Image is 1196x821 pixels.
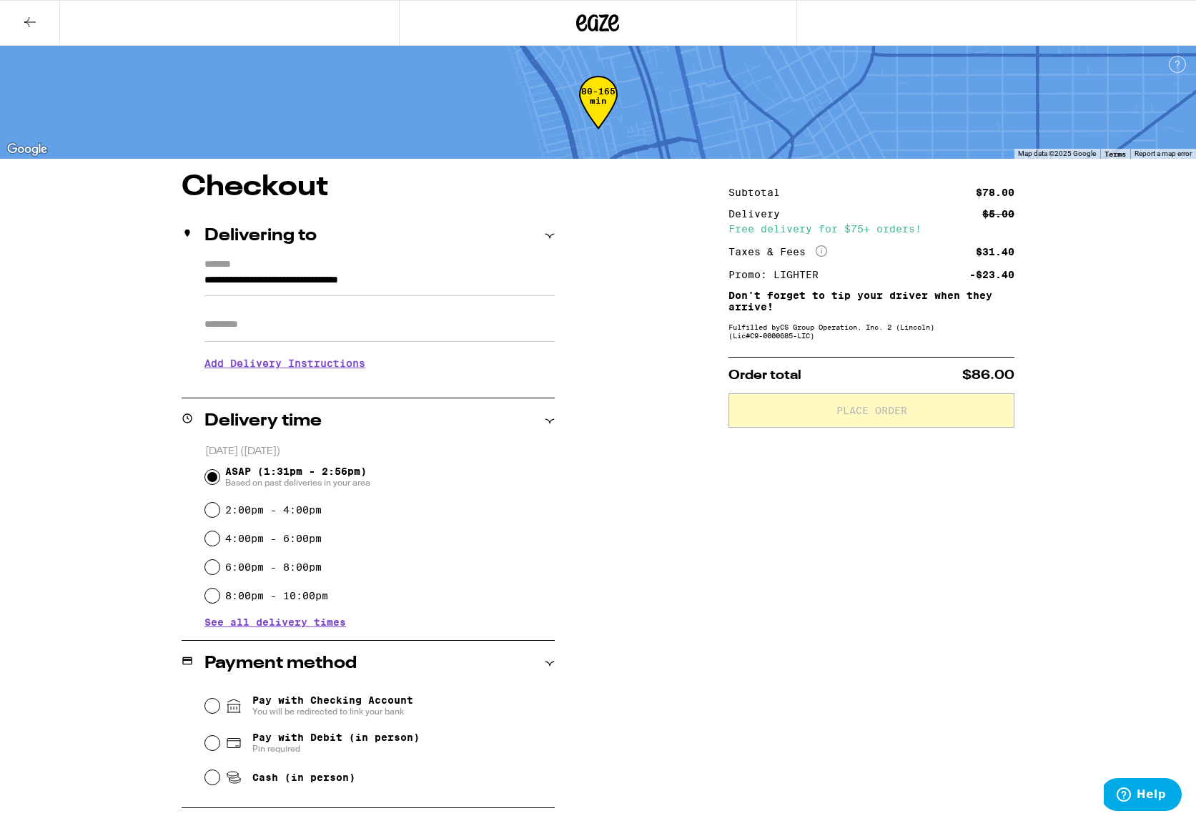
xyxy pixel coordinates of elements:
[225,590,328,601] label: 8:00pm - 10:00pm
[182,173,555,202] h1: Checkout
[204,347,555,380] h3: Add Delivery Instructions
[976,247,1014,257] div: $31.40
[728,224,1014,234] div: Free delivery for $75+ orders!
[225,466,370,488] span: ASAP (1:31pm - 2:56pm)
[728,187,790,197] div: Subtotal
[204,380,555,391] p: We'll contact you at [PHONE_NUMBER] when we arrive
[252,694,413,717] span: Pay with Checking Account
[728,369,801,382] span: Order total
[982,209,1014,219] div: $5.00
[4,140,51,159] a: Open this area in Google Maps (opens a new window)
[225,504,322,516] label: 2:00pm - 4:00pm
[205,445,555,458] p: [DATE] ([DATE])
[962,369,1014,382] span: $86.00
[204,227,317,245] h2: Delivering to
[225,561,322,573] label: 6:00pm - 8:00pm
[728,270,829,280] div: Promo: LIGHTER
[225,533,322,544] label: 4:00pm - 6:00pm
[728,393,1014,428] button: Place Order
[836,405,907,416] span: Place Order
[252,732,420,743] span: Pay with Debit (in person)
[976,187,1014,197] div: $78.00
[728,323,1014,340] div: Fulfilled by CS Group Operation, Inc. 2 (Lincoln) (Lic# C9-0000685-LIC )
[225,477,370,488] span: Based on past deliveries in your area
[728,245,827,258] div: Taxes & Fees
[728,290,1014,313] p: Don't forget to tip your driver when they arrive!
[1018,149,1096,157] span: Map data ©2025 Google
[579,87,618,140] div: 80-165 min
[4,140,51,159] img: Google
[1104,149,1126,158] a: Terms
[1104,778,1182,814] iframe: Opens a widget where you can find more information
[204,655,357,672] h2: Payment method
[252,706,413,717] span: You will be redirected to link your bank
[204,617,346,627] button: See all delivery times
[1135,149,1192,157] a: Report a map error
[969,270,1014,280] div: -$23.40
[204,413,322,430] h2: Delivery time
[728,209,790,219] div: Delivery
[252,743,420,754] span: Pin required
[252,772,355,783] span: Cash (in person)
